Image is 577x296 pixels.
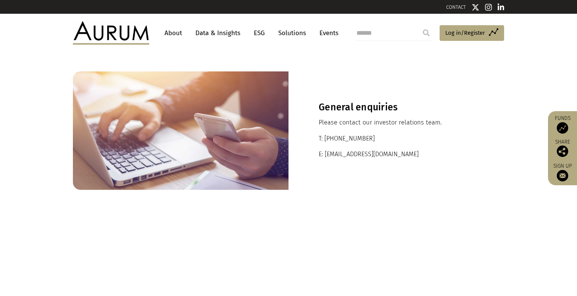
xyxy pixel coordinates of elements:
[440,25,504,41] a: Log in/Register
[557,170,568,181] img: Sign up to our newsletter
[552,139,573,157] div: Share
[319,149,474,159] p: E: [EMAIL_ADDRESS][DOMAIN_NAME]
[552,115,573,134] a: Funds
[319,134,474,144] p: T: [PHONE_NUMBER]
[73,21,149,44] img: Aurum
[498,3,504,11] img: Linkedin icon
[445,28,485,37] span: Log in/Register
[250,26,269,40] a: ESG
[274,26,310,40] a: Solutions
[319,102,474,113] h3: General enquiries
[446,4,466,10] a: CONTACT
[557,146,568,157] img: Share this post
[485,3,492,11] img: Instagram icon
[319,118,474,128] p: Please contact our investor relations team.
[419,25,434,40] input: Submit
[552,163,573,181] a: Sign up
[472,3,479,11] img: Twitter icon
[192,26,244,40] a: Data & Insights
[557,122,568,134] img: Access Funds
[316,26,338,40] a: Events
[161,26,186,40] a: About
